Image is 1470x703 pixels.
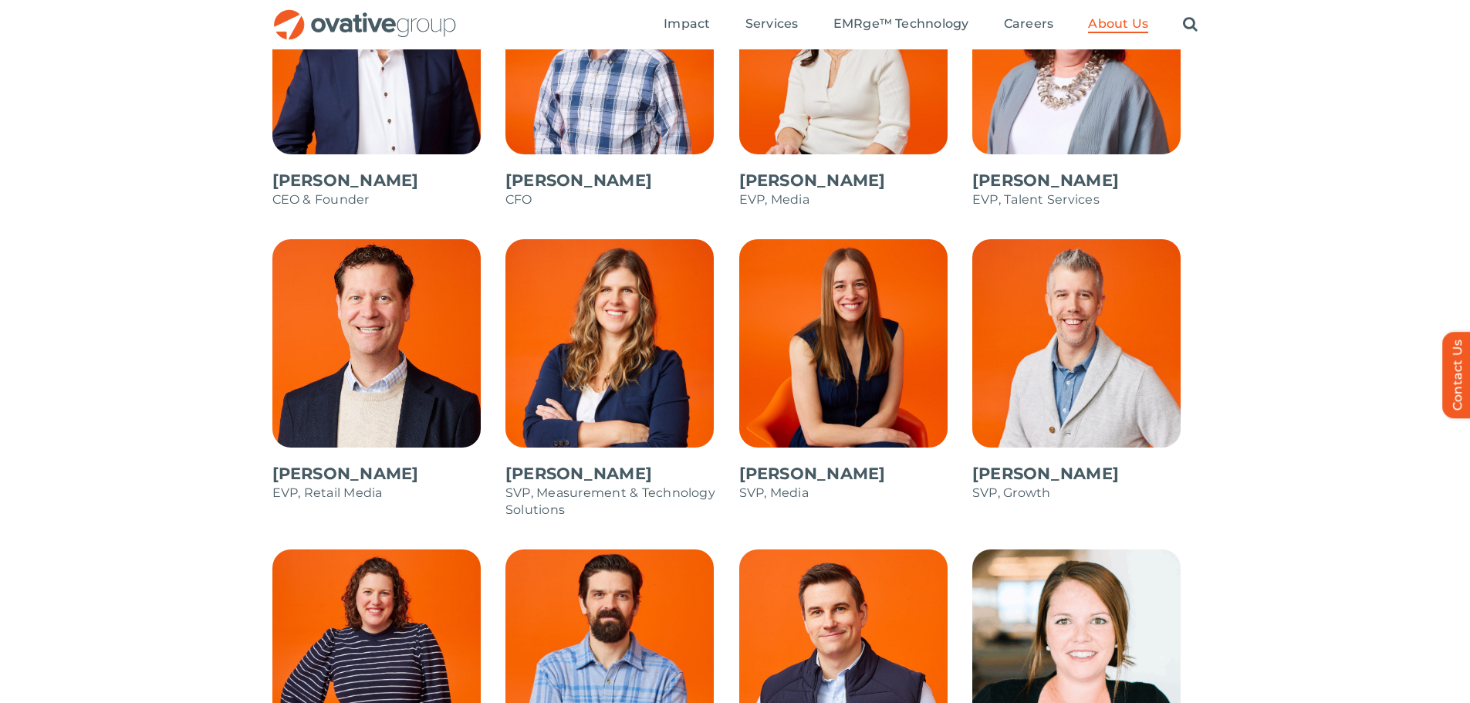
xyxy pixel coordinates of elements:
[272,8,458,22] a: OG_Full_horizontal_RGB
[833,16,969,33] a: EMRge™ Technology
[745,16,799,32] span: Services
[664,16,710,32] span: Impact
[833,16,969,32] span: EMRge™ Technology
[1088,16,1148,33] a: About Us
[745,16,799,33] a: Services
[664,16,710,33] a: Impact
[1088,16,1148,32] span: About Us
[1004,16,1054,32] span: Careers
[1004,16,1054,33] a: Careers
[1183,16,1198,33] a: Search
